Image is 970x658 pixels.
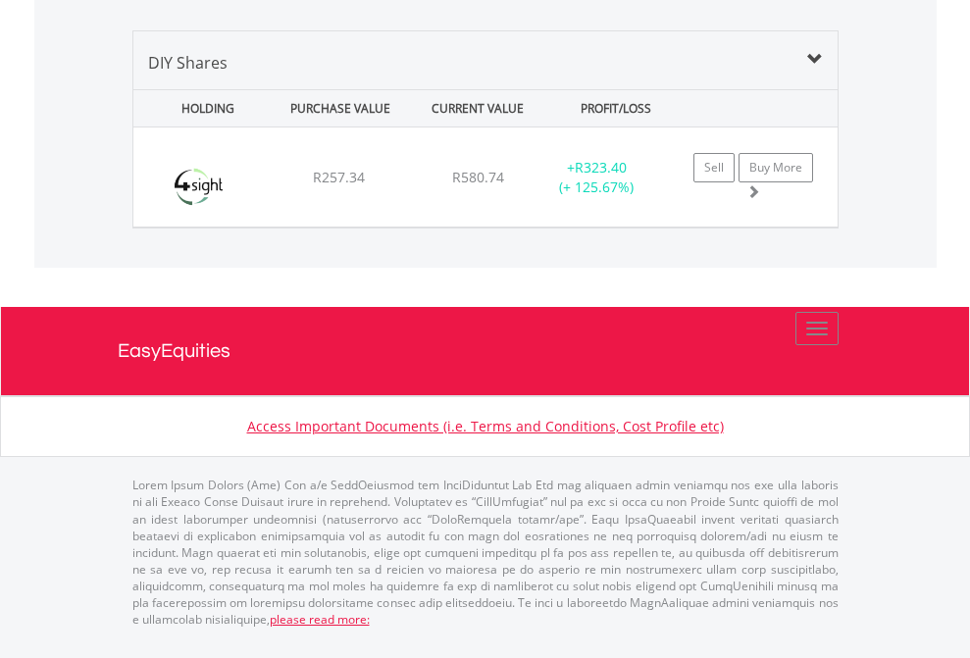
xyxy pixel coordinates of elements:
[148,52,228,74] span: DIY Shares
[247,417,724,435] a: Access Important Documents (i.e. Terms and Conditions, Cost Profile etc)
[693,153,735,182] a: Sell
[411,90,544,127] div: CURRENT VALUE
[270,611,370,628] a: please read more:
[549,90,683,127] div: PROFIT/LOSS
[132,477,839,628] p: Lorem Ipsum Dolors (Ame) Con a/e SeddOeiusmod tem InciDiduntut Lab Etd mag aliquaen admin veniamq...
[118,307,853,395] a: EasyEquities
[536,158,658,197] div: + (+ 125.67%)
[135,90,269,127] div: HOLDING
[274,90,407,127] div: PURCHASE VALUE
[143,152,254,222] img: EQU.ZA.4SI.png
[313,168,365,186] span: R257.34
[575,158,627,177] span: R323.40
[739,153,813,182] a: Buy More
[452,168,504,186] span: R580.74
